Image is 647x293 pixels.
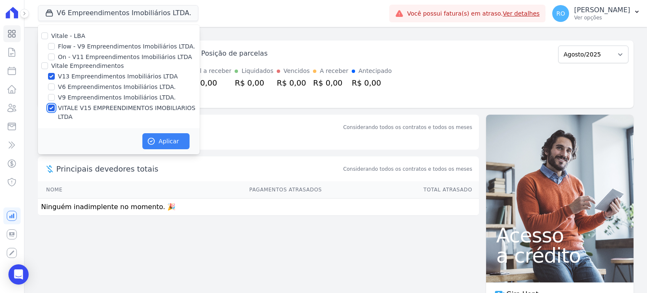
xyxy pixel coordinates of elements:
label: On - V11 Empreendimentos Imobiliários LTDA [58,53,192,62]
th: Total Atrasado [322,181,479,199]
div: R$ 0,00 [188,77,232,89]
span: Acesso [496,225,623,245]
div: R$ 0,00 [313,77,348,89]
label: VITALE V15 EMPREENDIMENTOS IMOBILIARIOS LTDA [58,104,200,121]
span: Você possui fatura(s) em atraso. [407,9,540,18]
label: Vitale Empreendimentos [51,62,124,69]
span: a crédito [496,245,623,266]
div: R$ 0,00 [235,77,273,89]
label: V13 Empreendimentos Imobiliários LTDA [58,72,178,81]
span: Principais devedores totais [56,163,342,175]
div: Total a receber [188,67,232,75]
th: Pagamentos Atrasados [117,181,322,199]
a: Ver detalhes [503,10,540,17]
button: Aplicar [142,133,190,149]
div: R$ 0,00 [352,77,392,89]
span: RO [556,11,565,16]
label: Flow - V9 Empreendimentos Imobiliários LTDA. [58,42,195,51]
div: Open Intercom Messenger [8,264,29,285]
button: RO [PERSON_NAME] Ver opções [545,2,647,25]
div: Considerando todos os contratos e todos os meses [343,124,472,131]
label: Vitale - LBA [51,32,86,39]
div: Posição de parcelas [201,48,268,59]
button: V6 Empreendimentos Imobiliários LTDA. [38,5,199,21]
div: A receber [320,67,348,75]
p: [PERSON_NAME] [574,6,630,14]
div: Vencidos [283,67,310,75]
td: Ninguém inadimplente no momento. 🎉 [38,199,479,216]
label: V6 Empreendimentos Imobiliários LTDA. [58,83,176,91]
div: Liquidados [241,67,273,75]
span: Considerando todos os contratos e todos os meses [343,165,472,173]
div: R$ 0,00 [277,77,310,89]
th: Nome [38,181,117,199]
label: V9 Empreendimentos Imobiliários LTDA. [58,93,176,102]
div: Antecipado [358,67,392,75]
p: Sem saldo devedor no momento. 🎉 [38,133,479,150]
p: Ver opções [574,14,630,21]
